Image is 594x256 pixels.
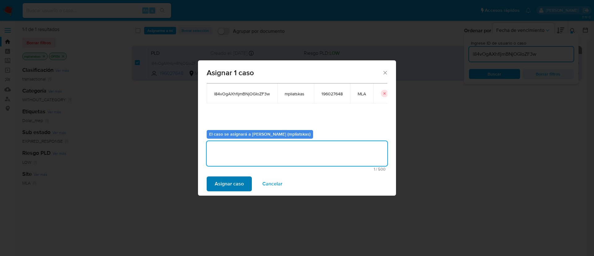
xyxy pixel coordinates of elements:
[381,90,388,97] button: icon-button
[358,91,366,97] span: MLA
[207,69,382,76] span: Asignar 1 caso
[198,60,396,196] div: assign-modal
[214,91,270,97] span: l84vOgAXhfijmBNjOGIoZF3w
[209,167,385,171] span: Máximo 500 caracteres
[254,176,291,191] button: Cancelar
[285,91,307,97] span: mpliatskas
[207,176,252,191] button: Asignar caso
[209,131,311,137] b: El caso se asignará a [PERSON_NAME] (mpliatskas)
[262,177,282,191] span: Cancelar
[382,70,388,75] button: Cerrar ventana
[215,177,244,191] span: Asignar caso
[321,91,343,97] span: 196027648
